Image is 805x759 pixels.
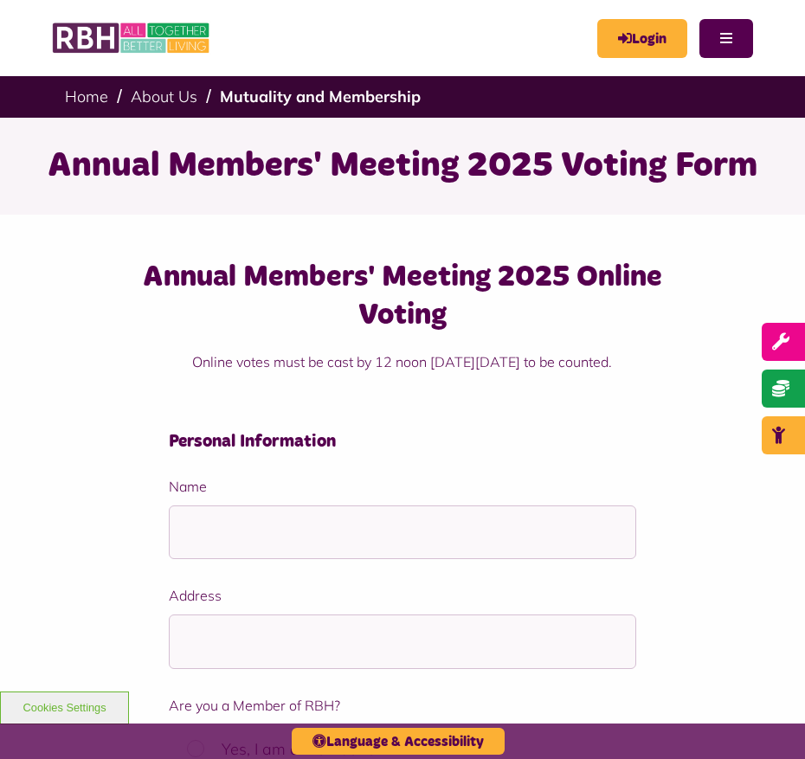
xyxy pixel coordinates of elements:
[292,728,505,755] button: Language & Accessibility
[131,87,197,106] a: About Us
[220,87,421,106] a: Mutuality and Membership
[22,144,783,189] h1: Annual Members' Meeting 2025 Voting Form
[65,87,108,106] a: Home
[727,681,805,759] iframe: Netcall Web Assistant for live chat
[52,17,212,59] img: RBH
[169,430,636,453] h4: Personal Information
[169,476,636,497] label: Name
[597,19,687,58] a: MyRBH
[169,695,636,716] label: Are you a Member of RBH?
[111,258,695,334] h3: Annual Members' Meeting 2025 Online Voting
[169,585,636,606] label: Address
[699,19,753,58] button: Navigation
[111,351,695,372] p: Online votes must be cast by 12 noon [DATE][DATE] to be counted.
